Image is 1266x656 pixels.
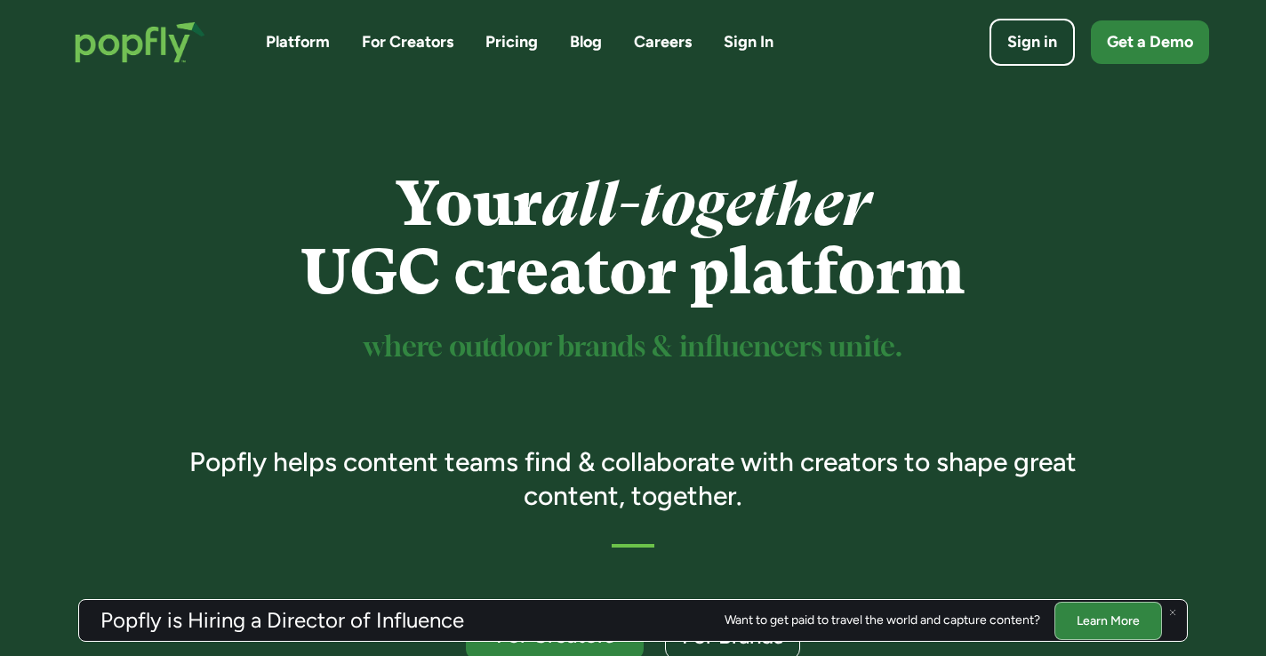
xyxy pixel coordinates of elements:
a: For Creators [362,31,453,53]
a: Get a Demo [1091,20,1209,64]
a: Sign in [990,19,1075,66]
em: all-together [542,168,870,240]
h3: Popfly is Hiring a Director of Influence [100,610,464,631]
div: Want to get paid to travel the world and capture content? [725,613,1040,628]
h1: Your UGC creator platform [164,170,1102,307]
h3: Popfly helps content teams find & collaborate with creators to shape great content, together. [164,445,1102,512]
a: home [57,4,223,81]
a: Learn More [1054,601,1162,639]
a: Sign In [724,31,773,53]
a: Platform [266,31,330,53]
div: Get a Demo [1107,31,1193,53]
a: Blog [570,31,602,53]
sup: where outdoor brands & influencers unite. [364,334,902,362]
a: Pricing [485,31,538,53]
div: Sign in [1007,31,1057,53]
a: Careers [634,31,692,53]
